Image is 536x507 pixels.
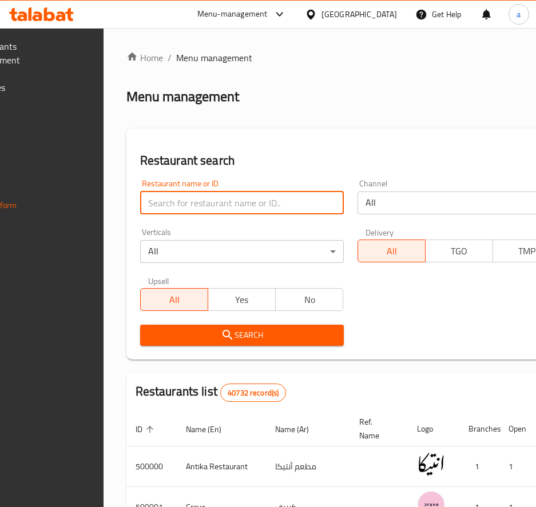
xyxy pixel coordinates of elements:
span: Search [149,328,335,342]
td: Antika Restaurant [177,446,266,487]
td: 500000 [126,446,177,487]
label: Upsell [148,277,169,285]
span: No [280,292,339,308]
span: a [517,8,521,21]
div: [GEOGRAPHIC_DATA] [321,8,397,21]
th: Branches [459,412,499,446]
span: All [145,292,204,308]
div: All [140,240,344,263]
h2: Menu management [126,87,239,106]
img: Antika Restaurant [417,450,446,478]
span: Name (En) [186,422,236,436]
label: Delivery [366,228,394,236]
li: / [168,51,172,65]
td: 1 [499,446,527,487]
th: Logo [408,412,459,446]
span: All [363,243,421,260]
input: Search for restaurant name or ID.. [140,191,344,214]
button: Yes [208,288,276,311]
button: All [358,239,426,262]
th: Open [499,412,527,446]
span: TGO [430,243,489,260]
span: Ref. Name [359,415,394,442]
div: Menu-management [197,7,268,21]
button: All [140,288,208,311]
button: TGO [425,239,493,262]
span: Menu management [176,51,252,65]
button: No [275,288,343,311]
h2: Restaurants list [136,383,287,402]
a: Home [126,51,163,65]
button: Search [140,325,344,346]
div: Total records count [220,384,286,402]
span: Yes [213,292,271,308]
span: 40732 record(s) [221,388,285,398]
td: مطعم أنتيكا [266,446,350,487]
span: Name (Ar) [275,422,324,436]
td: 1 [459,446,499,487]
span: ID [136,422,157,436]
